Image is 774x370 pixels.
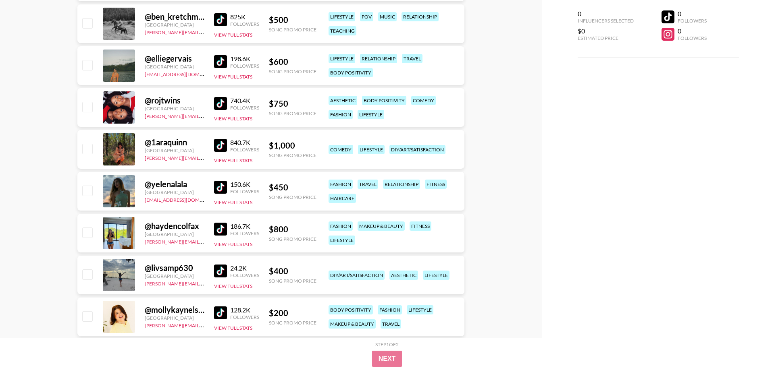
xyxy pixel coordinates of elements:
[329,96,357,105] div: aesthetic
[145,70,226,77] a: [EMAIL_ADDRESS][DOMAIN_NAME]
[145,12,204,22] div: @ ben_kretchman
[402,12,439,21] div: relationship
[329,12,355,21] div: lifestyle
[145,273,204,279] div: [GEOGRAPHIC_DATA]
[578,35,634,41] div: Estimated Price
[230,314,259,320] div: Followers
[678,10,707,18] div: 0
[410,221,431,231] div: fitness
[230,147,259,153] div: Followers
[230,264,259,272] div: 24.2K
[145,189,204,195] div: [GEOGRAPHIC_DATA]
[145,321,264,329] a: [PERSON_NAME][EMAIL_ADDRESS][DOMAIN_NAME]
[145,147,204,153] div: [GEOGRAPHIC_DATA]
[214,116,252,122] button: View Full Stats
[214,74,252,80] button: View Full Stats
[407,305,433,314] div: lifestyle
[269,99,316,109] div: $ 750
[411,96,436,105] div: comedy
[269,320,316,326] div: Song Promo Price
[230,306,259,314] div: 128.2K
[269,308,316,318] div: $ 200
[360,54,397,63] div: relationship
[145,153,264,161] a: [PERSON_NAME][EMAIL_ADDRESS][DOMAIN_NAME]
[230,13,259,21] div: 825K
[214,55,227,68] img: TikTok
[230,180,259,188] div: 150.6K
[145,137,204,147] div: @ 1araquinn
[145,112,264,119] a: [PERSON_NAME][EMAIL_ADDRESS][DOMAIN_NAME]
[375,341,399,347] div: Step 1 of 2
[214,199,252,205] button: View Full Stats
[372,351,402,367] button: Next
[389,271,418,280] div: aesthetic
[230,222,259,230] div: 186.7K
[214,32,252,38] button: View Full Stats
[269,141,316,151] div: $ 1,000
[329,145,353,154] div: comedy
[329,305,373,314] div: body positivity
[214,283,252,289] button: View Full Stats
[329,194,356,203] div: haircare
[378,12,397,21] div: music
[269,110,316,116] div: Song Promo Price
[230,230,259,236] div: Followers
[230,138,259,147] div: 840.7K
[269,278,316,284] div: Song Promo Price
[269,152,316,158] div: Song Promo Price
[678,27,707,35] div: 0
[678,18,707,24] div: Followers
[230,63,259,69] div: Followers
[145,105,204,112] div: [GEOGRAPHIC_DATA]
[578,18,634,24] div: Influencers Selected
[269,68,316,74] div: Song Promo Price
[214,97,227,110] img: TikTok
[329,54,355,63] div: lifestyle
[230,97,259,105] div: 740.4K
[358,180,378,189] div: travel
[214,306,227,319] img: TikTok
[145,22,204,28] div: [GEOGRAPHIC_DATA]
[145,315,204,321] div: [GEOGRAPHIC_DATA]
[214,265,227,277] img: TikTok
[214,181,227,194] img: TikTok
[678,35,707,41] div: Followers
[360,12,373,21] div: pov
[230,55,259,63] div: 198.6K
[383,180,420,189] div: relationship
[230,105,259,111] div: Followers
[423,271,449,280] div: lifestyle
[362,96,406,105] div: body positivity
[145,95,204,105] div: @ rojtwins
[329,180,353,189] div: fashion
[358,145,385,154] div: lifestyle
[381,319,401,329] div: travel
[425,180,447,189] div: fitness
[214,223,227,236] img: TikTok
[230,272,259,278] div: Followers
[214,325,252,331] button: View Full Stats
[389,145,445,154] div: diy/art/satisfaction
[145,237,302,245] a: [PERSON_NAME][EMAIL_ADDRESS][PERSON_NAME][DOMAIN_NAME]
[145,54,204,64] div: @ elliegervais
[145,28,264,35] a: [PERSON_NAME][EMAIL_ADDRESS][DOMAIN_NAME]
[269,57,316,67] div: $ 600
[145,263,204,273] div: @ livsamp630
[329,319,376,329] div: makeup & beauty
[358,221,405,231] div: makeup & beauty
[145,221,204,231] div: @ haydencolfax
[329,26,356,35] div: teaching
[329,236,355,245] div: lifestyle
[145,231,204,237] div: [GEOGRAPHIC_DATA]
[214,157,252,163] button: View Full Stats
[402,54,422,63] div: travel
[269,27,316,33] div: Song Promo Price
[378,305,402,314] div: fashion
[214,13,227,26] img: TikTok
[269,224,316,234] div: $ 800
[214,139,227,152] img: TikTok
[230,188,259,194] div: Followers
[145,305,204,315] div: @ mollykaynelson
[578,27,634,35] div: $0
[329,221,353,231] div: fashion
